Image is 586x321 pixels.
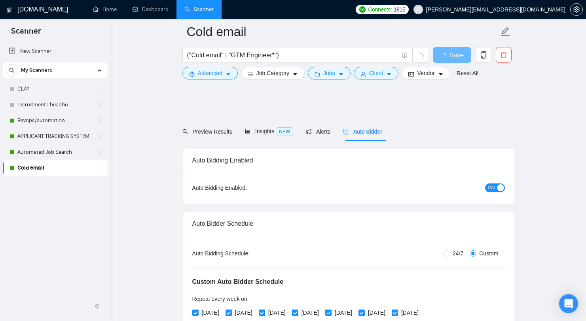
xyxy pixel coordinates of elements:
[17,160,93,176] a: Cold email
[338,71,344,77] span: caret-down
[182,128,232,135] span: Preview Results
[496,51,511,59] span: delete
[192,212,505,235] div: Auto Bidder Schedule
[192,183,296,192] div: Auto Bidding Enabled:
[332,308,355,317] span: [DATE]
[248,71,253,77] span: bars
[438,71,444,77] span: caret-down
[415,7,421,12] span: user
[394,5,406,14] span: 1815
[365,308,389,317] span: [DATE]
[97,133,104,140] span: holder
[9,43,101,59] a: New Scanner
[245,128,293,134] span: Insights
[97,165,104,171] span: holder
[5,25,47,42] span: Scanner
[343,129,349,134] span: robot
[360,71,366,77] span: user
[17,97,93,113] a: recruitment | headhu
[306,129,311,134] span: notification
[182,129,188,134] span: search
[457,69,478,77] a: Reset All
[368,5,392,14] span: Connects:
[182,67,238,79] button: settingAdvancedcaret-down
[17,113,93,128] a: Revops/automation
[245,128,250,134] span: area-chart
[184,6,214,13] a: searchScanner
[192,296,247,302] span: Repeat every week on
[192,249,296,258] div: Auto Bidding Schedule:
[199,308,222,317] span: [DATE]
[198,69,222,77] span: Advanced
[17,81,93,97] a: CLAY
[133,6,169,13] a: dashboardDashboard
[500,26,510,37] span: edit
[97,102,104,108] span: holder
[386,71,392,77] span: caret-down
[256,69,289,77] span: Job Category
[449,249,467,258] span: 24/7
[6,64,18,77] button: search
[476,249,501,258] span: Custom
[265,308,289,317] span: [DATE]
[402,67,450,79] button: idcardVendorcaret-down
[402,53,407,58] span: info-circle
[292,71,298,77] span: caret-down
[276,127,293,136] span: NEW
[440,53,449,59] span: loading
[323,69,335,77] span: Jobs
[408,71,414,77] span: idcard
[187,50,398,60] input: Search Freelance Jobs...
[496,47,512,63] button: delete
[488,183,495,192] span: ON
[189,71,195,77] span: setting
[93,6,117,13] a: homeHome
[570,6,583,13] a: setting
[417,53,424,60] span: loading
[97,86,104,92] span: holder
[449,50,464,60] span: Save
[17,128,93,144] a: APPLICANT TRACKING SYSTEM
[21,62,52,78] span: My Scanners
[476,47,491,63] button: copy
[343,128,382,135] span: Auto Bidder
[192,149,505,172] div: Auto Bidding Enabled
[241,67,305,79] button: barsJob Categorycaret-down
[359,6,366,13] img: upwork-logo.png
[97,117,104,124] span: holder
[354,67,399,79] button: userClientcaret-down
[298,308,322,317] span: [DATE]
[570,3,583,16] button: setting
[306,128,330,135] span: Alerts
[476,51,491,59] span: copy
[571,6,582,13] span: setting
[17,144,93,160] a: Automated Job Search
[232,308,256,317] span: [DATE]
[3,62,108,176] li: My Scanners
[192,277,284,287] h5: Custom Auto Bidder Schedule
[433,47,471,63] button: Save
[226,71,231,77] span: caret-down
[308,67,351,79] button: folderJobscaret-down
[315,71,320,77] span: folder
[187,22,499,42] input: Scanner name...
[3,43,108,59] li: New Scanner
[559,294,578,313] div: Open Intercom Messenger
[369,69,383,77] span: Client
[417,69,434,77] span: Vendor
[94,302,102,310] span: double-left
[398,308,422,317] span: [DATE]
[7,4,12,16] img: logo
[6,68,18,73] span: search
[97,149,104,155] span: holder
